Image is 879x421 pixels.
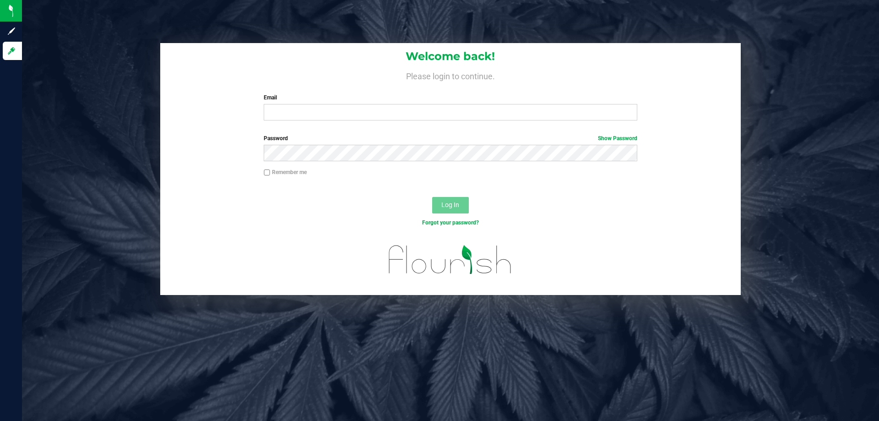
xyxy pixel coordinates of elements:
[264,135,288,142] span: Password
[598,135,637,142] a: Show Password
[422,219,479,226] a: Forgot your password?
[264,169,270,176] input: Remember me
[160,70,741,81] h4: Please login to continue.
[378,236,523,283] img: flourish_logo.svg
[264,93,637,102] label: Email
[441,201,459,208] span: Log In
[432,197,469,213] button: Log In
[160,50,741,62] h1: Welcome back!
[7,27,16,36] inline-svg: Sign up
[7,46,16,55] inline-svg: Log in
[264,168,307,176] label: Remember me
